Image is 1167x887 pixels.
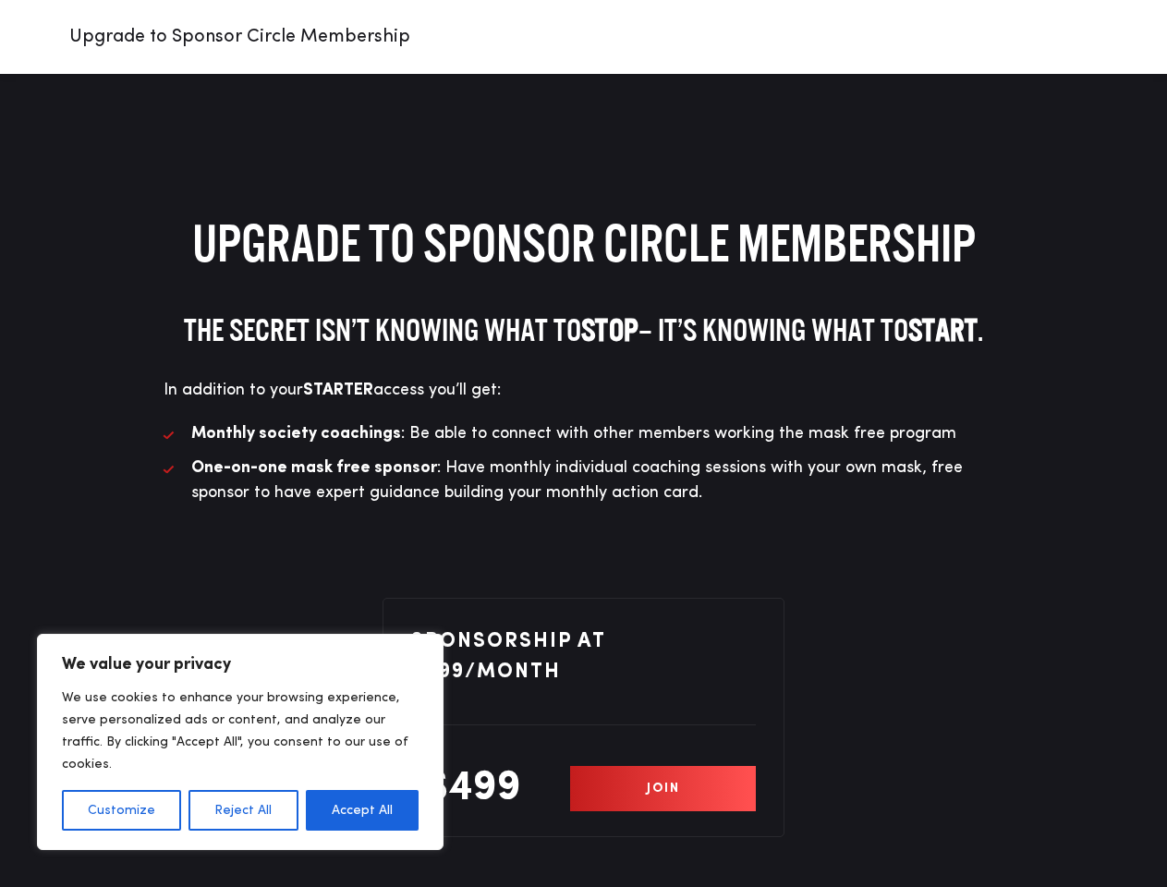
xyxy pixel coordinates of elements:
[570,766,756,811] a: Join
[188,790,298,831] button: Reject All
[303,382,373,398] strong: STARTER
[62,687,419,775] p: We use cookies to enhance your browsing experience, serve personalized ads or content, and analyz...
[581,312,638,347] strong: stop
[306,790,419,831] button: Accept All
[191,425,401,442] strong: Monthly society coachings
[908,312,978,347] strong: START
[411,759,533,818] p: $499
[164,456,1004,505] li: : Have monthly individual coaching sessions with your own mask, free sponsor to have expert guida...
[37,634,444,850] div: We value your privacy
[62,790,181,831] button: Customize
[164,213,1004,273] h1: Upgrade to Sponsor Circle Membership
[62,653,419,675] p: We value your privacy
[164,378,1004,403] p: In addition to your access you’ll get:
[411,626,756,687] p: Sponsorship at $499/month
[164,421,1004,446] li: : Be able to connect with other members working the mask free program
[191,459,437,476] strong: One-on-one mask free sponsor
[164,310,1004,350] h3: The secret isn’t knowing what to – it’s knowing what to .
[51,23,1116,51] p: Upgrade to Sponsor Circle Membership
